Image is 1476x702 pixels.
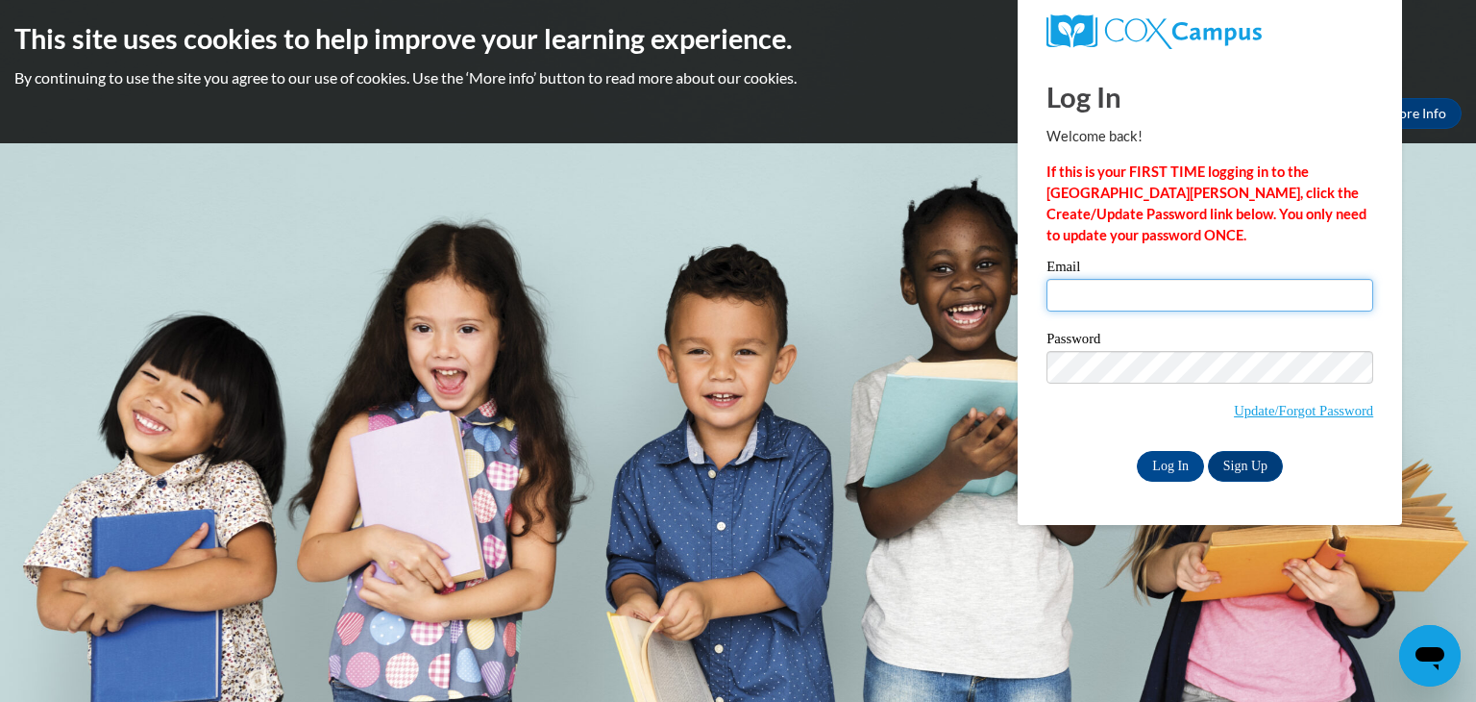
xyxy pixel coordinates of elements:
h1: Log In [1046,77,1373,116]
p: Welcome back! [1046,126,1373,147]
h2: This site uses cookies to help improve your learning experience. [14,19,1462,58]
img: COX Campus [1046,14,1262,49]
label: Password [1046,332,1373,351]
strong: If this is your FIRST TIME logging in to the [GEOGRAPHIC_DATA][PERSON_NAME], click the Create/Upd... [1046,163,1366,243]
label: Email [1046,260,1373,279]
a: Sign Up [1208,451,1283,482]
a: COX Campus [1046,14,1373,49]
a: More Info [1371,98,1462,129]
input: Log In [1137,451,1204,482]
a: Update/Forgot Password [1234,403,1373,418]
iframe: Button to launch messaging window [1399,625,1461,687]
p: By continuing to use the site you agree to our use of cookies. Use the ‘More info’ button to read... [14,67,1462,88]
